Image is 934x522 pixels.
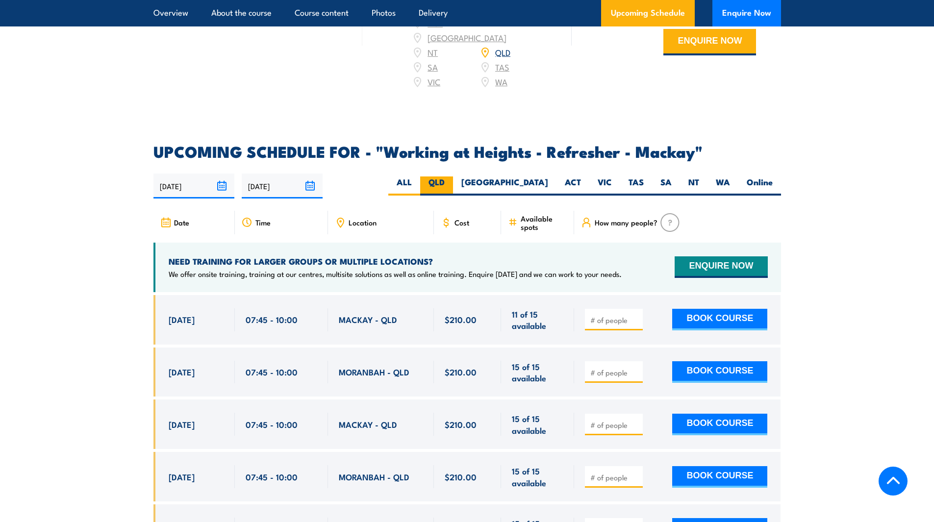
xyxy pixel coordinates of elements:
[672,361,767,383] button: BOOK COURSE
[169,471,195,482] span: [DATE]
[620,176,652,196] label: TAS
[349,218,377,226] span: Location
[169,366,195,377] span: [DATE]
[153,144,781,158] h2: UPCOMING SCHEDULE FOR - "Working at Heights - Refresher - Mackay"
[512,465,563,488] span: 15 of 15 available
[420,176,453,196] label: QLD
[153,174,234,199] input: From date
[339,471,409,482] span: MORANBAH - QLD
[445,314,477,325] span: $210.00
[388,176,420,196] label: ALL
[738,176,781,196] label: Online
[339,366,409,377] span: MORANBAH - QLD
[663,29,756,55] button: ENQUIRE NOW
[680,176,707,196] label: NT
[445,471,477,482] span: $210.00
[169,314,195,325] span: [DATE]
[445,366,477,377] span: $210.00
[672,466,767,488] button: BOOK COURSE
[672,414,767,435] button: BOOK COURSE
[242,174,323,199] input: To date
[512,308,563,331] span: 11 of 15 available
[675,256,767,278] button: ENQUIRE NOW
[255,218,271,226] span: Time
[512,413,563,436] span: 15 of 15 available
[169,256,622,267] h4: NEED TRAINING FOR LARGER GROUPS OR MULTIPLE LOCATIONS?
[174,218,189,226] span: Date
[246,314,298,325] span: 07:45 - 10:00
[339,314,397,325] span: MACKAY - QLD
[246,366,298,377] span: 07:45 - 10:00
[246,419,298,430] span: 07:45 - 10:00
[246,471,298,482] span: 07:45 - 10:00
[589,176,620,196] label: VIC
[590,472,639,482] input: # of people
[454,218,469,226] span: Cost
[590,420,639,430] input: # of people
[595,218,657,226] span: How many people?
[512,361,563,384] span: 15 of 15 available
[169,419,195,430] span: [DATE]
[590,315,639,325] input: # of people
[707,176,738,196] label: WA
[495,46,510,58] a: QLD
[521,214,567,231] span: Available spots
[556,176,589,196] label: ACT
[445,419,477,430] span: $210.00
[169,269,622,279] p: We offer onsite training, training at our centres, multisite solutions as well as online training...
[590,368,639,377] input: # of people
[339,419,397,430] span: MACKAY - QLD
[672,309,767,330] button: BOOK COURSE
[453,176,556,196] label: [GEOGRAPHIC_DATA]
[652,176,680,196] label: SA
